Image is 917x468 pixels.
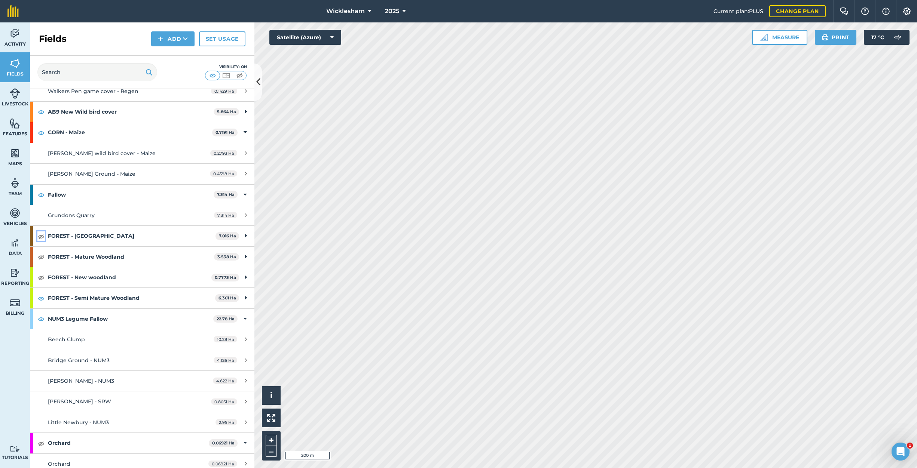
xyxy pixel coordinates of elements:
strong: AB9 New Wild bird cover [48,102,214,122]
span: Walkers Pen game cover - Regen [48,88,138,95]
span: 17 ° C [871,30,884,45]
strong: FOREST - [GEOGRAPHIC_DATA] [48,226,216,246]
img: svg+xml;base64,PHN2ZyB4bWxucz0iaHR0cDovL3d3dy53My5vcmcvMjAwMC9zdmciIHdpZHRoPSIxOCIgaGVpZ2h0PSIyNC... [38,232,45,241]
span: Little Newbury - NUM3 [48,419,109,426]
strong: 6.301 Ha [218,295,236,301]
span: 2.95 Ha [216,419,237,425]
a: Change plan [769,5,826,17]
span: 10.28 Ha [214,336,237,342]
img: Ruler icon [760,34,768,41]
img: svg+xml;base64,PHN2ZyB4bWxucz0iaHR0cDovL3d3dy53My5vcmcvMjAwMC9zdmciIHdpZHRoPSIxOCIgaGVpZ2h0PSIyNC... [38,190,45,199]
strong: 0.7191 Ha [216,130,235,135]
div: FOREST - Semi Mature Woodland6.301 Ha [30,288,254,308]
img: svg+xml;base64,PD94bWwgdmVyc2lvbj0iMS4wIiBlbmNvZGluZz0idXRmLTgiPz4KPCEtLSBHZW5lcmF0b3I6IEFkb2JlIE... [890,30,905,45]
iframe: Intercom live chat [892,443,910,461]
strong: FOREST - New woodland [48,267,211,287]
strong: 5.864 Ha [217,109,236,114]
strong: FOREST - Mature Woodland [48,247,214,267]
img: svg+xml;base64,PD94bWwgdmVyc2lvbj0iMS4wIiBlbmNvZGluZz0idXRmLTgiPz4KPCEtLSBHZW5lcmF0b3I6IEFkb2JlIE... [10,207,20,219]
span: 0.2793 Ha [210,150,237,156]
button: + [266,435,277,446]
span: Bridge Ground - NUM3 [48,357,110,364]
strong: 0.06921 Ha [212,440,235,446]
a: [PERSON_NAME] - NUM34.622 Ha [30,371,254,391]
a: [PERSON_NAME] Ground - Maize0.4398 Ha [30,164,254,184]
strong: NUM3 Legume Fallow [48,309,213,329]
img: svg+xml;base64,PHN2ZyB4bWxucz0iaHR0cDovL3d3dy53My5vcmcvMjAwMC9zdmciIHdpZHRoPSIxOSIgaGVpZ2h0PSIyNC... [146,68,153,77]
img: svg+xml;base64,PHN2ZyB4bWxucz0iaHR0cDovL3d3dy53My5vcmcvMjAwMC9zdmciIHdpZHRoPSI1MCIgaGVpZ2h0PSI0MC... [208,72,217,79]
img: svg+xml;base64,PHN2ZyB4bWxucz0iaHR0cDovL3d3dy53My5vcmcvMjAwMC9zdmciIHdpZHRoPSIxNyIgaGVpZ2h0PSIxNy... [882,7,890,16]
span: Wicklesham [326,7,365,16]
img: svg+xml;base64,PHN2ZyB4bWxucz0iaHR0cDovL3d3dy53My5vcmcvMjAwMC9zdmciIHdpZHRoPSIxOCIgaGVpZ2h0PSIyNC... [38,294,45,303]
button: Print [815,30,857,45]
img: svg+xml;base64,PD94bWwgdmVyc2lvbj0iMS4wIiBlbmNvZGluZz0idXRmLTgiPz4KPCEtLSBHZW5lcmF0b3I6IEFkb2JlIE... [10,178,20,189]
span: 2025 [385,7,399,16]
a: Set usage [199,31,245,46]
strong: Fallow [48,185,214,205]
span: Grundons Quarry [48,212,95,219]
img: svg+xml;base64,PHN2ZyB4bWxucz0iaHR0cDovL3d3dy53My5vcmcvMjAwMC9zdmciIHdpZHRoPSI1NiIgaGVpZ2h0PSI2MC... [10,58,20,69]
div: FOREST - New woodland0.7773 Ha [30,267,254,287]
img: Four arrows, one pointing top left, one top right, one bottom right and the last bottom left [267,414,275,422]
div: Orchard0.06921 Ha [30,433,254,453]
div: NUM3 Legume Fallow22.78 Ha [30,309,254,329]
img: svg+xml;base64,PD94bWwgdmVyc2lvbj0iMS4wIiBlbmNvZGluZz0idXRmLTgiPz4KPCEtLSBHZW5lcmF0b3I6IEFkb2JlIE... [10,297,20,308]
img: svg+xml;base64,PD94bWwgdmVyc2lvbj0iMS4wIiBlbmNvZGluZz0idXRmLTgiPz4KPCEtLSBHZW5lcmF0b3I6IEFkb2JlIE... [10,446,20,453]
strong: 7.016 Ha [219,233,236,238]
img: svg+xml;base64,PHN2ZyB4bWxucz0iaHR0cDovL3d3dy53My5vcmcvMjAwMC9zdmciIHdpZHRoPSI1MCIgaGVpZ2h0PSI0MC... [221,72,231,79]
span: 0.8051 Ha [211,398,237,405]
div: Fallow7.314 Ha [30,185,254,205]
span: 4.126 Ha [214,357,237,363]
img: svg+xml;base64,PD94bWwgdmVyc2lvbj0iMS4wIiBlbmNvZGluZz0idXRmLTgiPz4KPCEtLSBHZW5lcmF0b3I6IEFkb2JlIE... [10,267,20,278]
span: 0.1429 Ha [211,88,237,94]
img: svg+xml;base64,PHN2ZyB4bWxucz0iaHR0cDovL3d3dy53My5vcmcvMjAwMC9zdmciIHdpZHRoPSIxOSIgaGVpZ2h0PSIyNC... [822,33,829,42]
a: Beech Clump10.28 Ha [30,329,254,350]
span: [PERSON_NAME] - SRW [48,398,111,405]
a: [PERSON_NAME] - SRW0.8051 Ha [30,391,254,412]
a: Walkers Pen game cover - Regen0.1429 Ha [30,81,254,101]
img: svg+xml;base64,PHN2ZyB4bWxucz0iaHR0cDovL3d3dy53My5vcmcvMjAwMC9zdmciIHdpZHRoPSIxNCIgaGVpZ2h0PSIyNC... [158,34,163,43]
div: CORN - Maize0.7191 Ha [30,122,254,142]
div: FOREST - Mature Woodland3.538 Ha [30,247,254,267]
img: svg+xml;base64,PHN2ZyB4bWxucz0iaHR0cDovL3d3dy53My5vcmcvMjAwMC9zdmciIHdpZHRoPSI1MCIgaGVpZ2h0PSI0MC... [235,72,244,79]
a: Little Newbury - NUM32.95 Ha [30,412,254,432]
img: svg+xml;base64,PHN2ZyB4bWxucz0iaHR0cDovL3d3dy53My5vcmcvMjAwMC9zdmciIHdpZHRoPSIxOCIgaGVpZ2h0PSIyNC... [38,252,45,261]
img: svg+xml;base64,PHN2ZyB4bWxucz0iaHR0cDovL3d3dy53My5vcmcvMjAwMC9zdmciIHdpZHRoPSI1NiIgaGVpZ2h0PSI2MC... [10,118,20,129]
img: fieldmargin Logo [7,5,19,17]
div: AB9 New Wild bird cover5.864 Ha [30,102,254,122]
span: 4.622 Ha [213,378,237,384]
span: i [270,391,272,400]
img: svg+xml;base64,PD94bWwgdmVyc2lvbj0iMS4wIiBlbmNvZGluZz0idXRmLTgiPz4KPCEtLSBHZW5lcmF0b3I6IEFkb2JlIE... [10,88,20,99]
img: A cog icon [902,7,911,15]
img: Two speech bubbles overlapping with the left bubble in the forefront [840,7,849,15]
img: svg+xml;base64,PHN2ZyB4bWxucz0iaHR0cDovL3d3dy53My5vcmcvMjAwMC9zdmciIHdpZHRoPSIxOCIgaGVpZ2h0PSIyNC... [38,273,45,282]
strong: Orchard [48,433,209,453]
img: svg+xml;base64,PHN2ZyB4bWxucz0iaHR0cDovL3d3dy53My5vcmcvMjAwMC9zdmciIHdpZHRoPSI1NiIgaGVpZ2h0PSI2MC... [10,148,20,159]
img: A question mark icon [861,7,869,15]
button: 17 °C [864,30,910,45]
img: svg+xml;base64,PD94bWwgdmVyc2lvbj0iMS4wIiBlbmNvZGluZz0idXRmLTgiPz4KPCEtLSBHZW5lcmF0b3I6IEFkb2JlIE... [10,28,20,39]
button: Satellite (Azure) [269,30,341,45]
span: Beech Clump [48,336,85,343]
strong: 7.314 Ha [217,192,235,197]
span: 0.4398 Ha [210,170,237,177]
span: Current plan : PLUS [713,7,763,15]
button: Add [151,31,195,46]
strong: 0.7773 Ha [215,275,236,280]
span: [PERSON_NAME] wild bird cover - Maize [48,150,156,157]
a: [PERSON_NAME] wild bird cover - Maize0.2793 Ha [30,143,254,163]
img: svg+xml;base64,PHN2ZyB4bWxucz0iaHR0cDovL3d3dy53My5vcmcvMjAwMC9zdmciIHdpZHRoPSIxOCIgaGVpZ2h0PSIyNC... [38,128,45,137]
img: svg+xml;base64,PD94bWwgdmVyc2lvbj0iMS4wIiBlbmNvZGluZz0idXRmLTgiPz4KPCEtLSBHZW5lcmF0b3I6IEFkb2JlIE... [10,237,20,249]
a: Grundons Quarry7.314 Ha [30,205,254,225]
span: Orchard [48,461,70,467]
a: Bridge Ground - NUM34.126 Ha [30,350,254,370]
img: svg+xml;base64,PHN2ZyB4bWxucz0iaHR0cDovL3d3dy53My5vcmcvMjAwMC9zdmciIHdpZHRoPSIxOCIgaGVpZ2h0PSIyNC... [38,314,45,323]
div: FOREST - [GEOGRAPHIC_DATA]7.016 Ha [30,226,254,246]
span: 1 [907,443,913,449]
button: – [266,446,277,457]
strong: 22.78 Ha [217,316,235,321]
strong: FOREST - Semi Mature Woodland [48,288,215,308]
h2: Fields [39,33,67,45]
span: 7.314 Ha [214,212,237,218]
span: [PERSON_NAME] Ground - Maize [48,170,135,177]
